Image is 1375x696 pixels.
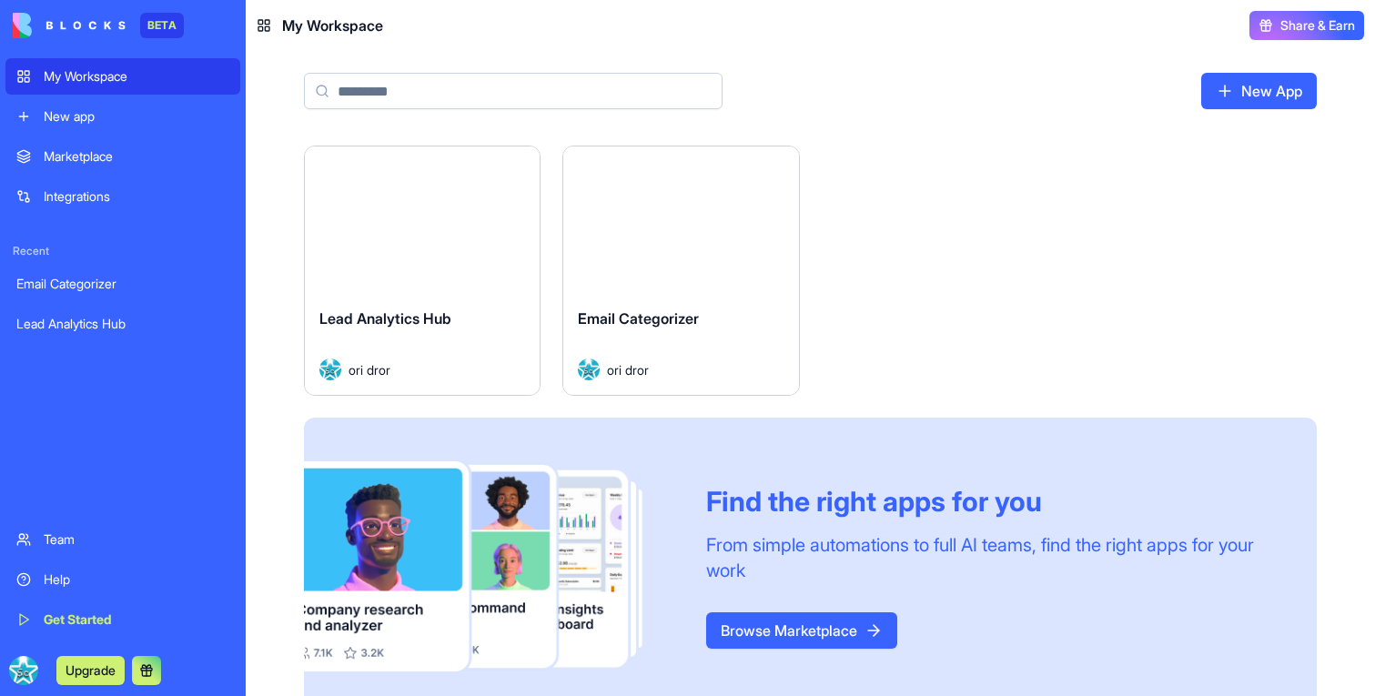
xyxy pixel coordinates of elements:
[5,244,240,258] span: Recent
[5,601,240,638] a: Get Started
[706,485,1273,518] div: Find the right apps for you
[282,15,383,36] span: My Workspace
[16,275,229,293] div: Email Categorizer
[304,146,541,396] a: Lead Analytics HubAvatarori dror
[562,146,799,396] a: Email CategorizerAvatarori dror
[44,570,229,589] div: Help
[56,656,125,685] button: Upgrade
[5,138,240,175] a: Marketplace
[578,358,600,380] img: Avatar
[304,461,677,671] img: Frame_181_egmpey.png
[44,147,229,166] div: Marketplace
[140,13,184,38] div: BETA
[349,360,390,379] span: ori dror
[5,521,240,558] a: Team
[5,561,240,598] a: Help
[56,661,125,679] a: Upgrade
[706,612,897,649] a: Browse Marketplace
[44,530,229,549] div: Team
[13,13,184,38] a: BETA
[1280,16,1355,35] span: Share & Earn
[319,358,341,380] img: Avatar
[607,360,649,379] span: ori dror
[578,309,699,328] span: Email Categorizer
[1249,11,1364,40] button: Share & Earn
[44,610,229,629] div: Get Started
[1201,73,1317,109] a: New App
[16,315,229,333] div: Lead Analytics Hub
[319,309,451,328] span: Lead Analytics Hub
[5,58,240,95] a: My Workspace
[44,67,229,86] div: My Workspace
[44,187,229,206] div: Integrations
[44,107,229,126] div: New app
[9,656,38,685] img: ACg8ocIInin2p6pcjON7snjoCg-HMTItrRaEI8bAy78i330DTAFXXnte=s96-c
[706,532,1273,583] div: From simple automations to full AI teams, find the right apps for your work
[13,13,126,38] img: logo
[5,178,240,215] a: Integrations
[5,98,240,135] a: New app
[5,306,240,342] a: Lead Analytics Hub
[5,266,240,302] a: Email Categorizer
